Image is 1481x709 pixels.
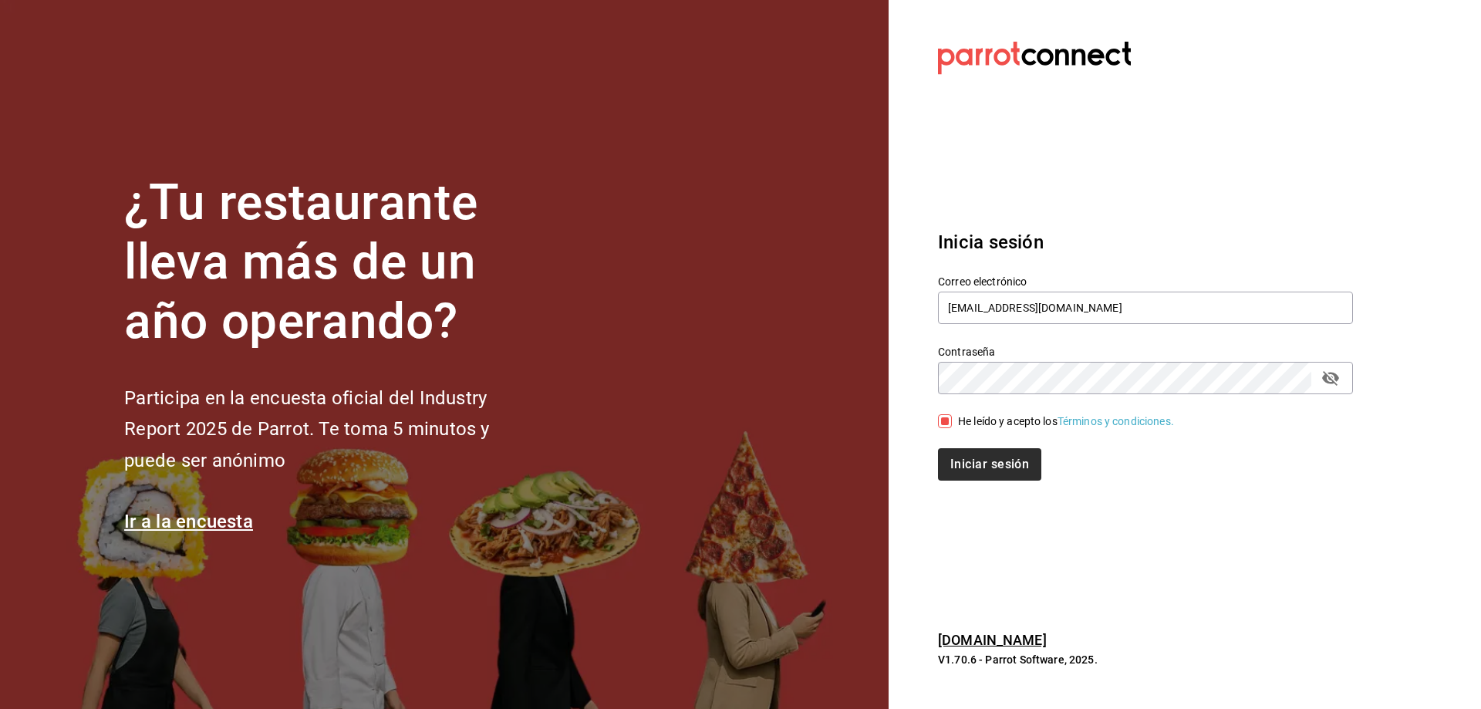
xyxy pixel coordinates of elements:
[1317,365,1344,391] button: passwordField
[938,632,1047,648] a: [DOMAIN_NAME]
[938,652,1353,667] p: V1.70.6 - Parrot Software, 2025.
[938,448,1041,481] button: Iniciar sesión
[938,292,1353,324] input: Ingresa tu correo electrónico
[124,174,541,351] h1: ¿Tu restaurante lleva más de un año operando?
[938,228,1353,256] h3: Inicia sesión
[124,511,253,532] a: Ir a la encuesta
[124,383,541,477] h2: Participa en la encuesta oficial del Industry Report 2025 de Parrot. Te toma 5 minutos y puede se...
[938,276,1353,287] label: Correo electrónico
[958,414,1174,430] div: He leído y acepto los
[938,346,1353,357] label: Contraseña
[1058,415,1174,427] a: Términos y condiciones.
